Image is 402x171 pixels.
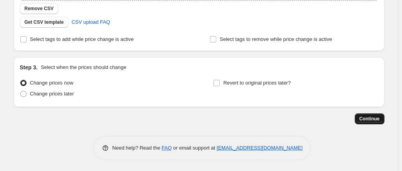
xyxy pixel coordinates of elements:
[112,145,162,151] span: Need help? Read the
[217,145,302,151] a: [EMAIL_ADDRESS][DOMAIN_NAME]
[67,16,115,28] a: CSV upload FAQ
[30,36,134,42] span: Select tags to add while price change is active
[71,18,110,26] span: CSV upload FAQ
[223,80,291,86] span: Revert to original prices later?
[41,63,126,71] p: Select when the prices should change
[30,91,74,97] span: Change prices later
[162,145,172,151] a: FAQ
[172,145,217,151] span: or email support at
[25,19,64,25] span: Get CSV template
[30,80,73,86] span: Change prices now
[25,5,54,12] span: Remove CSV
[355,113,384,124] button: Continue
[220,36,332,42] span: Select tags to remove while price change is active
[359,116,380,122] span: Continue
[20,63,38,71] h2: Step 3.
[20,17,69,28] button: Get CSV template
[20,3,59,14] button: Remove CSV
